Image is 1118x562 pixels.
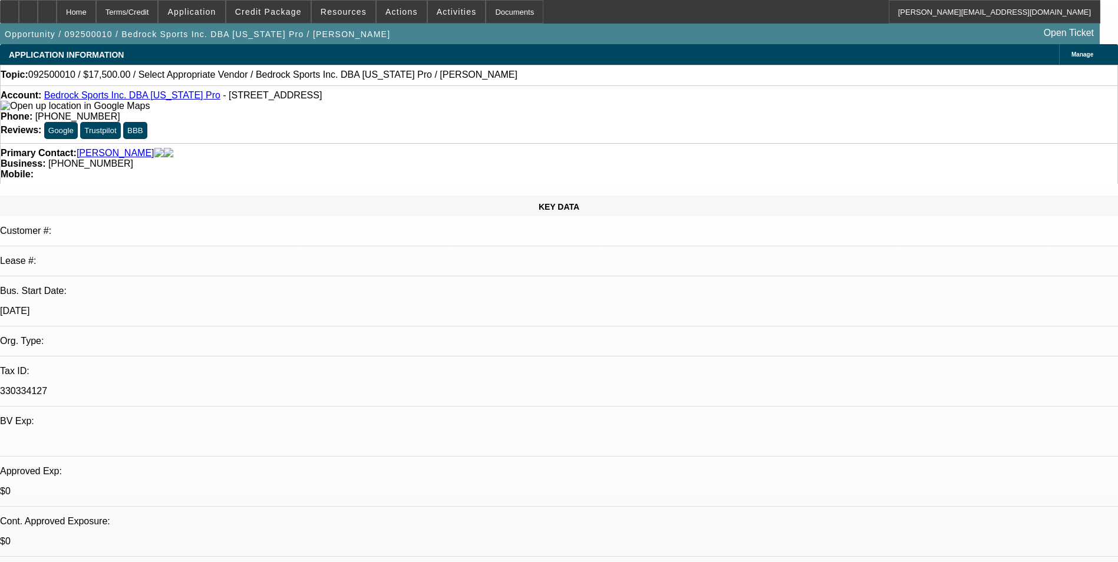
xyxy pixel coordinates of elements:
img: Open up location in Google Maps [1,101,150,111]
button: Google [44,122,78,139]
a: Open Ticket [1039,23,1099,43]
button: Resources [312,1,375,23]
span: - [STREET_ADDRESS] [223,90,322,100]
span: Opportunity / 092500010 / Bedrock Sports Inc. DBA [US_STATE] Pro / [PERSON_NAME] [5,29,390,39]
button: Application [159,1,225,23]
strong: Business: [1,158,45,168]
button: Trustpilot [80,122,120,139]
span: Manage [1071,51,1093,58]
span: Activities [437,7,477,16]
span: [PHONE_NUMBER] [35,111,120,121]
button: Activities [428,1,486,23]
a: [PERSON_NAME] [77,148,154,158]
strong: Primary Contact: [1,148,77,158]
span: [PHONE_NUMBER] [48,158,133,168]
span: APPLICATION INFORMATION [9,50,124,59]
span: Credit Package [235,7,302,16]
button: BBB [123,122,147,139]
span: Resources [321,7,367,16]
span: KEY DATA [539,202,579,211]
button: Credit Package [226,1,311,23]
strong: Topic: [1,70,28,80]
a: Bedrock Sports Inc. DBA [US_STATE] Pro [44,90,220,100]
img: facebook-icon.png [154,148,164,158]
strong: Reviews: [1,125,41,135]
img: linkedin-icon.png [164,148,173,158]
button: Actions [377,1,427,23]
strong: Phone: [1,111,32,121]
span: Application [167,7,216,16]
strong: Account: [1,90,41,100]
span: 092500010 / $17,500.00 / Select Appropriate Vendor / Bedrock Sports Inc. DBA [US_STATE] Pro / [PE... [28,70,517,80]
a: View Google Maps [1,101,150,111]
strong: Mobile: [1,169,34,179]
span: Actions [385,7,418,16]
